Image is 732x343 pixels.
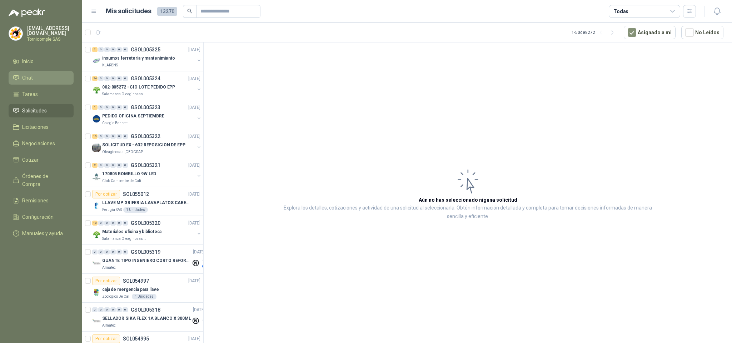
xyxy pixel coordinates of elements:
[131,105,160,110] p: GSOL005323
[92,259,101,268] img: Company Logo
[572,27,618,38] div: 1 - 50 de 8272
[275,204,661,221] p: Explora los detalles, cotizaciones y actividad de una solicitud al seleccionarla. Obtén informaci...
[102,171,156,177] p: 170805 BOMBILLO 9W LED
[98,134,104,139] div: 0
[188,75,200,82] p: [DATE]
[123,207,148,213] div: 1 Unidades
[110,105,116,110] div: 0
[102,228,161,235] p: Materiales oficina y biblioteca
[123,105,128,110] div: 0
[102,236,147,242] p: Salamanca Oleaginosas SAS
[92,230,101,239] img: Company Logo
[9,120,74,134] a: Licitaciones
[104,307,110,312] div: 0
[193,307,205,313] p: [DATE]
[102,257,191,264] p: GUANTE TIPO INGENIERO CORTO REFORZADO
[131,134,160,139] p: GSOL005322
[92,163,98,168] div: 2
[92,201,101,210] img: Company Logo
[9,87,74,101] a: Tareas
[92,288,101,297] img: Company Logo
[92,172,101,181] img: Company Logo
[131,47,160,52] p: GSOL005325
[102,113,164,120] p: PEDIDO OFICINA SEPTIEMBRE
[92,317,101,326] img: Company Logo
[9,55,74,68] a: Inicio
[92,190,120,198] div: Por cotizar
[9,27,23,40] img: Company Logo
[92,307,98,312] div: 0
[187,9,192,14] span: search
[188,162,200,169] p: [DATE]
[123,163,128,168] div: 0
[624,26,676,39] button: Asignado a mi
[102,207,122,213] p: Perugia SAS
[92,248,206,271] a: 0 0 0 0 0 0 GSOL005319[DATE] Company LogoGUANTE TIPO INGENIERO CORTO REFORZADOAlmatec
[92,249,98,254] div: 0
[123,76,128,81] div: 0
[116,76,122,81] div: 0
[123,134,128,139] div: 0
[102,286,159,293] p: caja de mergencia para llave
[102,149,147,155] p: Oleaginosas [GEOGRAPHIC_DATA][PERSON_NAME]
[22,213,54,221] span: Configuración
[102,200,191,206] p: LLAVE MP GRIFERIA LAVAPLATOS CABEZA EXTRAIBLE
[22,107,47,115] span: Solicitudes
[92,103,202,126] a: 1 0 0 0 0 0 GSOL005323[DATE] Company LogoPEDIDO OFICINA SEPTIEMBREColegio Bennett
[92,277,120,285] div: Por cotizar
[116,249,122,254] div: 0
[123,47,128,52] div: 0
[157,7,177,16] span: 13270
[110,221,116,226] div: 0
[116,134,122,139] div: 0
[92,306,206,328] a: 0 0 0 0 0 0 GSOL005318[DATE] Company LogoSELLADOR SIKA FLEX 1A BLANCO X 300MLAlmatec
[131,163,160,168] p: GSOL005321
[102,91,147,97] p: Salamanca Oleaginosas SAS
[102,294,130,299] p: Zoologico De Cali
[9,104,74,117] a: Solicitudes
[131,249,160,254] p: GSOL005319
[92,86,101,94] img: Company Logo
[104,249,110,254] div: 0
[188,133,200,140] p: [DATE]
[116,47,122,52] div: 0
[123,278,149,283] p: SOL054997
[104,47,110,52] div: 0
[116,105,122,110] div: 0
[110,163,116,168] div: 0
[9,153,74,167] a: Cotizar
[98,105,104,110] div: 0
[92,143,101,152] img: Company Logo
[22,90,38,98] span: Tareas
[22,172,67,188] span: Órdenes de Compra
[9,194,74,207] a: Remisiones
[22,123,49,131] span: Licitaciones
[110,76,116,81] div: 0
[102,178,141,184] p: Club Campestre de Cali
[123,192,149,197] p: SOL055012
[104,163,110,168] div: 0
[123,221,128,226] div: 0
[92,47,98,52] div: 7
[92,57,101,65] img: Company Logo
[92,334,120,343] div: Por cotizar
[98,307,104,312] div: 0
[613,7,628,15] div: Todas
[102,55,175,62] p: insumos ferreteria y mantenimiento
[110,307,116,312] div: 0
[22,74,33,82] span: Chat
[22,229,63,237] span: Manuales y ayuda
[104,105,110,110] div: 0
[22,156,39,164] span: Cotizar
[102,142,185,148] p: SOLICITUD EX - 632 REPOSICION DE EPP
[92,132,202,155] a: 13 0 0 0 0 0 GSOL005322[DATE] Company LogoSOLICITUD EX - 632 REPOSICION DE EPPOleaginosas [GEOGRA...
[104,221,110,226] div: 0
[104,134,110,139] div: 0
[102,120,128,126] p: Colegio Bennett
[116,221,122,226] div: 0
[123,249,128,254] div: 0
[102,84,175,91] p: 002-005272 - CIO LOTE PEDIDO EPP
[132,294,156,299] div: 1 Unidades
[9,170,74,191] a: Órdenes de Compra
[188,220,200,227] p: [DATE]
